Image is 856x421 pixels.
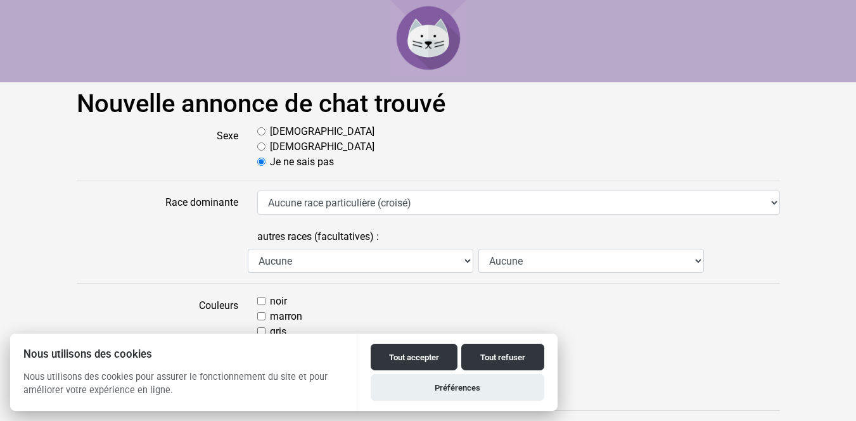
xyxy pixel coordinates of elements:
button: Tout accepter [371,344,457,370]
h2: Nous utilisons des cookies [10,348,357,360]
button: Préférences [371,374,544,401]
label: noir [270,294,287,309]
label: Sexe [67,124,248,170]
label: marron [270,309,302,324]
label: [DEMOGRAPHIC_DATA] [270,139,374,154]
label: gris [270,324,286,339]
label: [DEMOGRAPHIC_DATA] [270,124,374,139]
label: autres races (facultatives) : [257,225,379,249]
input: [DEMOGRAPHIC_DATA] [257,127,265,135]
p: Nous utilisons des cookies pour assurer le fonctionnement du site et pour améliorer votre expérie... [10,370,357,407]
label: Race dominante [67,191,248,215]
h1: Nouvelle annonce de chat trouvé [77,89,780,119]
label: Couleurs [67,294,248,400]
input: [DEMOGRAPHIC_DATA] [257,142,265,151]
input: Je ne sais pas [257,158,265,166]
label: Je ne sais pas [270,154,334,170]
button: Tout refuser [461,344,544,370]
